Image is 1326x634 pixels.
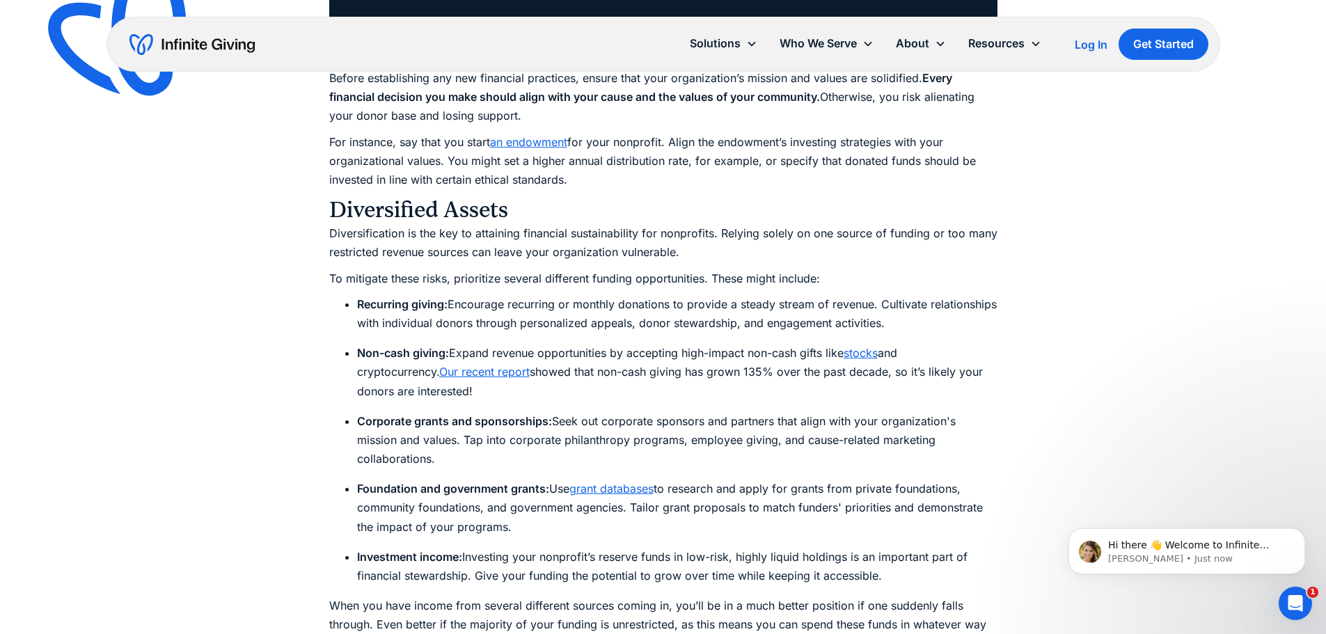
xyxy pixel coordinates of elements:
p: To mitigate these risks, prioritize several different funding opportunities. These might include: [329,269,997,288]
a: an endowment [490,135,567,149]
div: Resources [957,29,1052,58]
p: Before establishing any new financial practices, ensure that your organization’s mission and valu... [329,69,997,126]
iframe: Intercom notifications message [1048,499,1326,596]
strong: Recurring giving: [357,297,448,311]
a: grant databases [569,482,654,496]
div: Who We Serve [768,29,885,58]
div: Solutions [690,34,741,53]
div: Log In [1075,39,1107,50]
div: About [896,34,929,53]
strong: Non-cash giving: [357,346,449,360]
a: Get Started [1119,29,1208,60]
div: Who We Serve [780,34,857,53]
a: home [129,33,255,56]
a: Our recent report [439,365,530,379]
a: stocks [844,346,878,360]
li: Expand revenue opportunities by accepting high-impact non-cash gifts like and cryptocurrency. sho... [357,344,997,401]
div: Resources [968,34,1025,53]
li: Seek out corporate sponsors and partners that align with your organization's mission and values. ... [357,412,997,469]
div: About [885,29,957,58]
strong: Foundation and government grants: [357,482,549,496]
strong: Corporate grants and sponsorships: [357,414,552,428]
span: 1 [1307,587,1318,598]
li: Use to research and apply for grants from private foundations, community foundations, and governm... [357,480,997,537]
p: Diversification is the key to attaining financial sustainability for nonprofits. Relying solely o... [329,224,997,262]
strong: Investment income: [357,550,462,564]
a: Log In [1075,36,1107,53]
div: Solutions [679,29,768,58]
h3: Diversified Assets [329,196,997,224]
p: For instance, say that you start for your nonprofit. Align the endowment’s investing strategies w... [329,133,997,190]
li: Investing your nonprofit’s reserve funds in low-risk, highly liquid holdings is an important part... [357,548,997,585]
iframe: Intercom live chat [1279,587,1312,620]
li: Encourage recurring or monthly donations to provide a steady stream of revenue. Cultivate relatio... [357,295,997,333]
